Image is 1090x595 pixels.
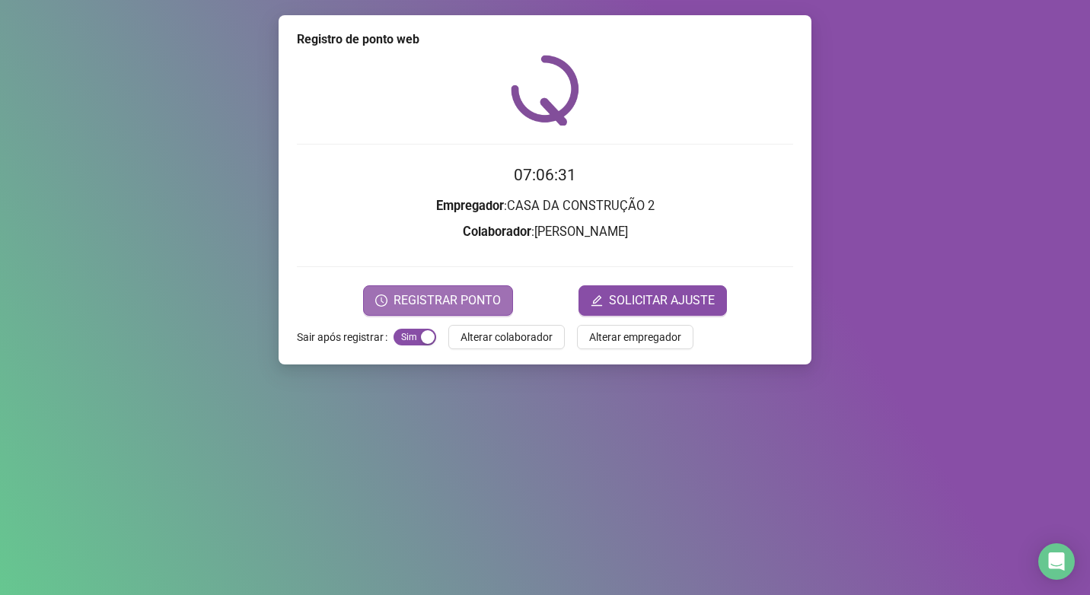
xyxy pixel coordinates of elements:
[1038,543,1075,580] div: Open Intercom Messenger
[448,325,565,349] button: Alterar colaborador
[375,294,387,307] span: clock-circle
[461,329,553,345] span: Alterar colaborador
[578,285,727,316] button: editSOLICITAR AJUSTE
[363,285,513,316] button: REGISTRAR PONTO
[436,199,504,213] strong: Empregador
[577,325,693,349] button: Alterar empregador
[591,294,603,307] span: edit
[511,55,579,126] img: QRPoint
[297,196,793,216] h3: : CASA DA CONSTRUÇÃO 2
[589,329,681,345] span: Alterar empregador
[394,291,501,310] span: REGISTRAR PONTO
[514,166,576,184] time: 07:06:31
[609,291,715,310] span: SOLICITAR AJUSTE
[297,30,793,49] div: Registro de ponto web
[297,325,394,349] label: Sair após registrar
[297,222,793,242] h3: : [PERSON_NAME]
[463,224,531,239] strong: Colaborador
